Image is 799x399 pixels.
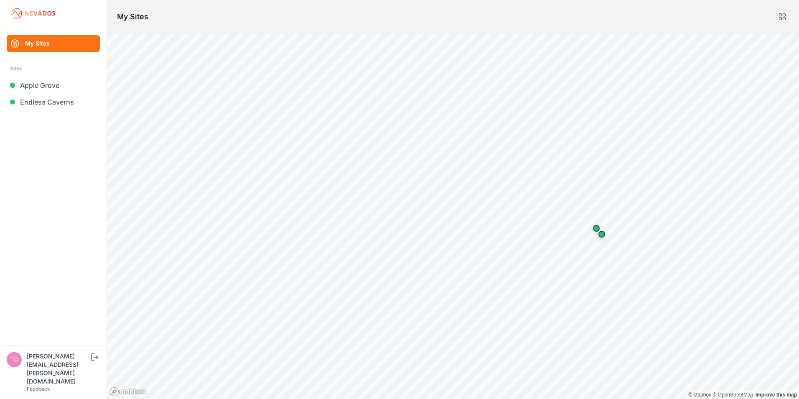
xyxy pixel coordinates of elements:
[712,392,753,398] a: OpenStreetMap
[7,352,22,367] img: tomasz.barcz@energix-group.com
[27,352,89,386] div: [PERSON_NAME][EMAIL_ADDRESS][PERSON_NAME][DOMAIN_NAME]
[109,387,146,396] a: Mapbox logo
[7,77,100,94] a: Apple Grove
[107,33,799,399] canvas: Map
[10,64,97,74] div: Sites
[117,11,148,23] h1: My Sites
[7,94,100,110] a: Endless Caverns
[7,35,100,52] a: My Sites
[10,7,57,20] img: Nevados
[756,392,797,398] a: Map feedback
[688,392,711,398] a: Mapbox
[27,386,50,392] a: Feedback
[588,220,605,237] div: Map marker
